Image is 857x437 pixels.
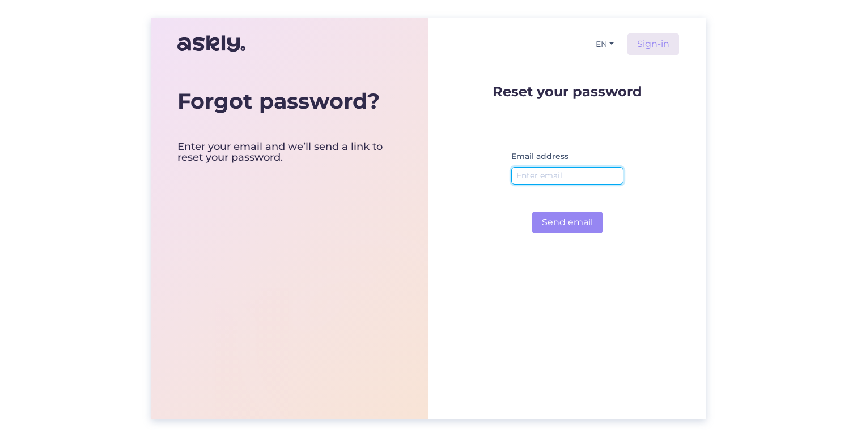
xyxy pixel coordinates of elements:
[511,151,568,162] label: Email address
[627,33,679,55] a: Sign-in
[591,36,618,53] button: EN
[177,142,402,164] div: Enter your email and we’ll send a link to reset your password.
[177,30,245,57] img: Askly
[177,88,402,114] div: Forgot password?
[532,212,603,233] button: Send email
[511,167,623,185] input: Enter email
[493,84,642,98] p: Reset your password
